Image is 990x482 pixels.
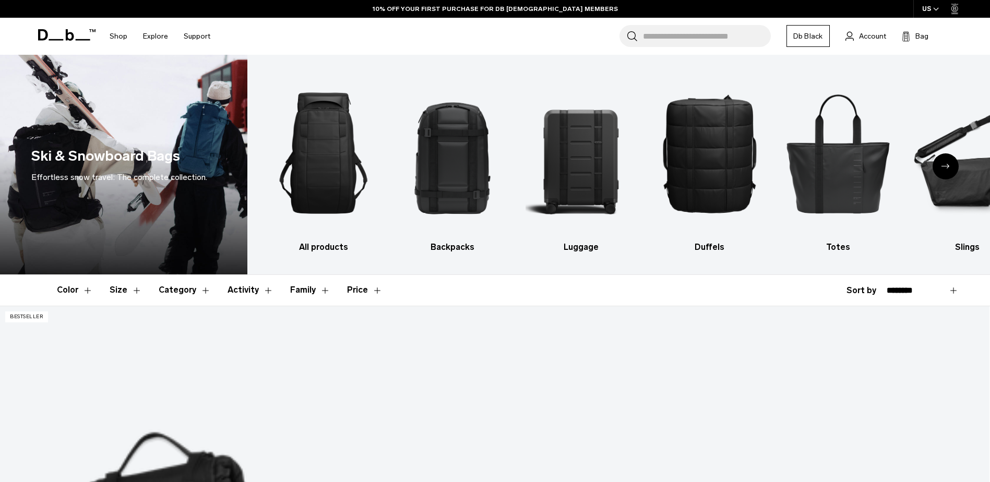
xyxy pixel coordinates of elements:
[654,241,765,254] h3: Duffels
[526,70,636,236] img: Db
[268,241,379,254] h3: All products
[654,70,765,236] img: Db
[5,311,48,322] p: Bestseller
[902,30,928,42] button: Bag
[783,241,894,254] h3: Totes
[526,241,636,254] h3: Luggage
[57,275,93,305] button: Toggle Filter
[783,70,894,236] img: Db
[184,18,210,55] a: Support
[786,25,830,47] a: Db Black
[845,30,886,42] a: Account
[31,172,207,182] span: Effortless snow travel: The complete collection.
[268,70,379,236] img: Db
[933,153,959,179] div: Next slide
[526,70,636,254] a: Db Luggage
[110,275,142,305] button: Toggle Filter
[397,70,508,236] img: Db
[783,70,894,254] li: 5 / 10
[783,70,894,254] a: Db Totes
[397,70,508,254] a: Db Backpacks
[102,18,218,55] nav: Main Navigation
[268,70,379,254] a: Db All products
[159,275,211,305] button: Toggle Filter
[397,241,508,254] h3: Backpacks
[31,146,180,167] h1: Ski & Snowboard Bags
[526,70,636,254] li: 3 / 10
[915,31,928,42] span: Bag
[654,70,765,254] li: 4 / 10
[654,70,765,254] a: Db Duffels
[290,275,330,305] button: Toggle Filter
[228,275,273,305] button: Toggle Filter
[347,275,383,305] button: Toggle Price
[110,18,127,55] a: Shop
[268,70,379,254] li: 1 / 10
[373,4,618,14] a: 10% OFF YOUR FIRST PURCHASE FOR DB [DEMOGRAPHIC_DATA] MEMBERS
[859,31,886,42] span: Account
[397,70,508,254] li: 2 / 10
[143,18,168,55] a: Explore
